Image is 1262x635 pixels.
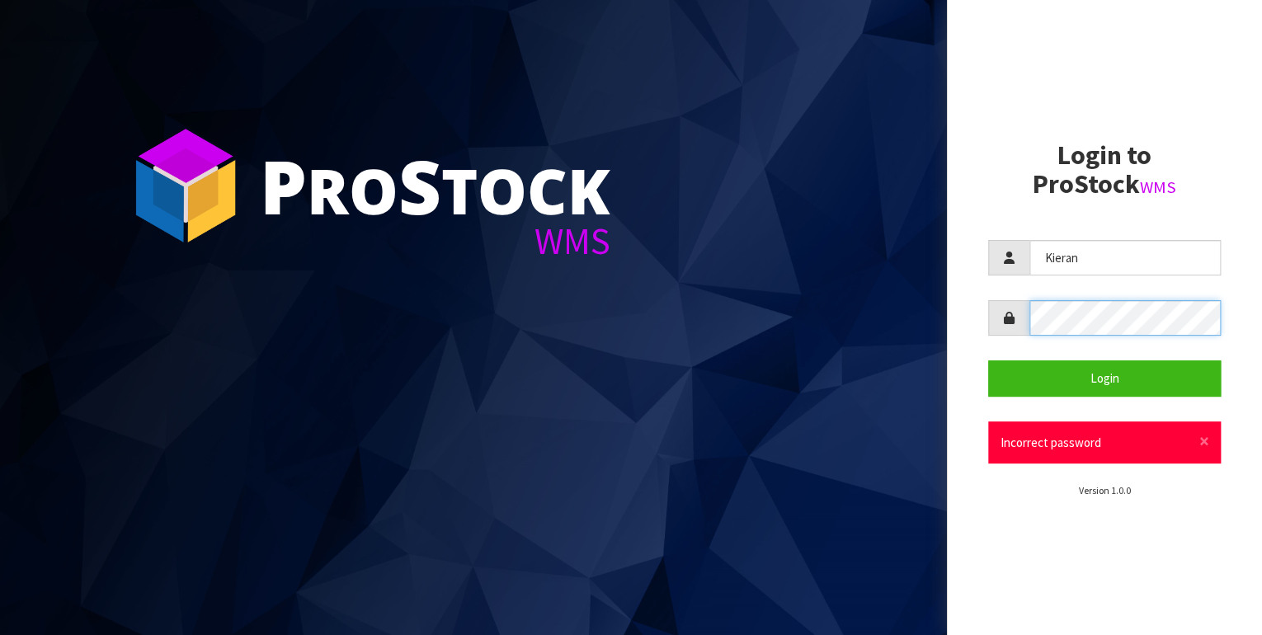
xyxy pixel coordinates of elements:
span: P [260,135,307,236]
span: S [398,135,441,236]
span: Incorrect password [1001,435,1101,450]
input: Username [1029,240,1222,275]
img: ProStock Cube [124,124,247,247]
small: Version 1.0.0 [1078,484,1130,496]
h2: Login to ProStock [988,141,1222,199]
button: Login [988,360,1222,396]
span: × [1199,430,1209,453]
small: WMS [1140,176,1176,198]
div: ro tock [260,148,610,223]
div: WMS [260,223,610,260]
